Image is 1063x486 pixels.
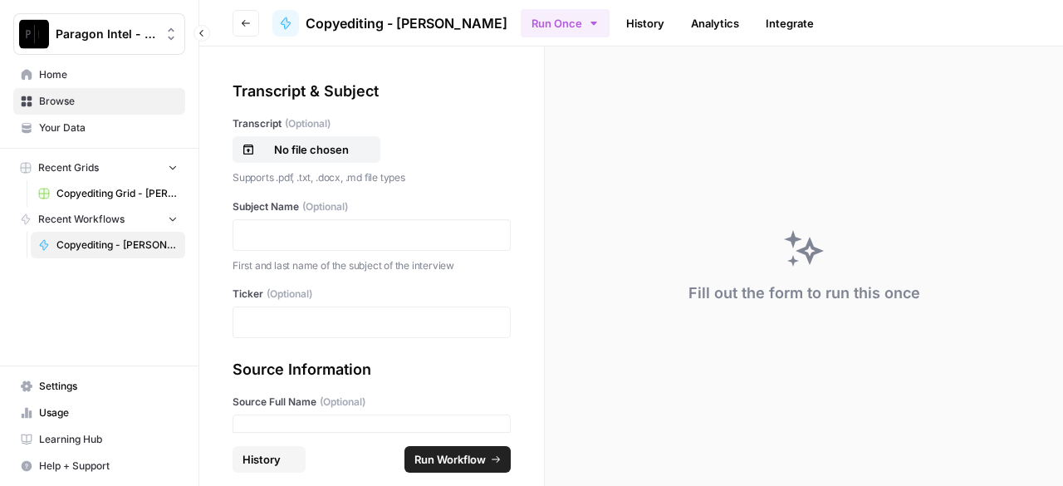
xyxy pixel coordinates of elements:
[13,13,185,55] button: Workspace: Paragon Intel - Copyediting
[242,451,281,468] span: History
[56,186,178,201] span: Copyediting Grid - [PERSON_NAME]
[233,136,380,163] button: No file chosen
[39,94,178,109] span: Browse
[13,453,185,479] button: Help + Support
[19,19,49,49] img: Paragon Intel - Copyediting Logo
[39,432,178,447] span: Learning Hub
[233,169,511,186] p: Supports .pdf, .txt, .docx, .md file types
[306,13,507,33] span: Copyediting - [PERSON_NAME]
[13,400,185,426] a: Usage
[39,379,178,394] span: Settings
[13,115,185,141] a: Your Data
[39,120,178,135] span: Your Data
[13,88,185,115] a: Browse
[233,358,511,381] div: Source Information
[272,10,507,37] a: Copyediting - [PERSON_NAME]
[38,160,99,175] span: Recent Grids
[414,451,486,468] span: Run Workflow
[233,395,511,410] label: Source Full Name
[681,10,749,37] a: Analytics
[39,67,178,82] span: Home
[233,258,511,274] p: First and last name of the subject of the interview
[56,26,156,42] span: Paragon Intel - Copyediting
[302,199,348,214] span: (Optional)
[233,446,306,473] button: History
[13,61,185,88] a: Home
[258,141,365,158] p: No file chosen
[521,9,610,37] button: Run Once
[267,287,312,302] span: (Optional)
[31,180,185,207] a: Copyediting Grid - [PERSON_NAME]
[13,155,185,180] button: Recent Grids
[39,459,178,474] span: Help + Support
[39,405,178,420] span: Usage
[233,116,511,131] label: Transcript
[233,287,511,302] label: Ticker
[616,10,674,37] a: History
[56,238,178,253] span: Copyediting - [PERSON_NAME]
[233,80,511,103] div: Transcript & Subject
[13,207,185,232] button: Recent Workflows
[38,212,125,227] span: Recent Workflows
[233,199,511,214] label: Subject Name
[13,373,185,400] a: Settings
[404,446,511,473] button: Run Workflow
[688,282,920,305] div: Fill out the form to run this once
[31,232,185,258] a: Copyediting - [PERSON_NAME]
[13,426,185,453] a: Learning Hub
[756,10,824,37] a: Integrate
[320,395,365,410] span: (Optional)
[285,116,331,131] span: (Optional)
